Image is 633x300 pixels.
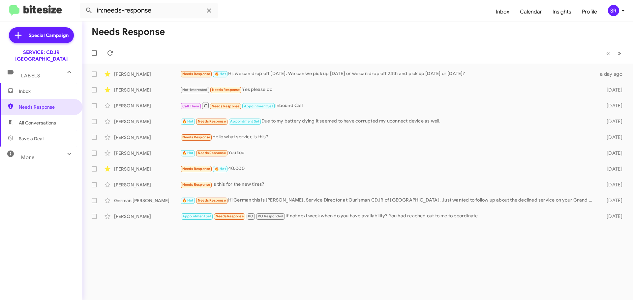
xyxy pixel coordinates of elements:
[180,133,596,141] div: Hello what service is this?
[248,214,253,218] span: RO
[9,27,74,43] a: Special Campaign
[180,181,596,188] div: Is this for the new tires?
[606,49,610,57] span: «
[212,88,240,92] span: Needs Response
[180,70,596,78] div: Hi, we can drop off [DATE]. We can we pick up [DATE] or we can drop off 24th and pick up [DATE] o...
[182,104,199,108] span: Call Them
[608,5,619,16] div: SR
[596,102,628,109] div: [DATE]
[596,150,628,156] div: [DATE]
[547,2,577,21] a: Insights
[182,72,210,76] span: Needs Response
[182,167,210,171] span: Needs Response
[596,181,628,188] div: [DATE]
[596,166,628,172] div: [DATE]
[19,120,56,126] span: All Conversations
[114,118,180,125] div: [PERSON_NAME]
[603,46,625,60] nav: Page navigation example
[21,154,35,160] span: More
[212,104,240,108] span: Needs Response
[180,101,596,110] div: Inbound Call
[180,165,596,173] div: 40.000
[182,151,194,155] span: 🔥 Hot
[180,197,596,204] div: Hi German this is [PERSON_NAME], Service Director at Ourisman CDJR of [GEOGRAPHIC_DATA]. Just wan...
[602,5,626,16] button: SR
[92,27,165,37] h1: Needs Response
[114,134,180,141] div: [PERSON_NAME]
[182,119,194,123] span: 🔥 Hot
[19,135,44,142] span: Save a Deal
[596,134,628,141] div: [DATE]
[596,71,628,77] div: a day ago
[114,71,180,77] div: [PERSON_NAME]
[614,46,625,60] button: Next
[114,102,180,109] div: [PERSON_NAME]
[491,2,515,21] a: Inbox
[80,3,218,18] input: Search
[198,119,226,123] span: Needs Response
[182,182,210,187] span: Needs Response
[244,104,273,108] span: Appointment Set
[230,119,259,123] span: Appointment Set
[596,118,628,125] div: [DATE]
[182,135,210,139] span: Needs Response
[577,2,602,21] a: Profile
[596,197,628,204] div: [DATE]
[182,214,211,218] span: Appointment Set
[114,166,180,172] div: [PERSON_NAME]
[216,214,244,218] span: Needs Response
[618,49,621,57] span: »
[21,73,40,79] span: Labels
[114,197,180,204] div: German [PERSON_NAME]
[114,181,180,188] div: [PERSON_NAME]
[180,149,596,157] div: You too
[182,88,208,92] span: Not-Interested
[114,213,180,220] div: [PERSON_NAME]
[215,72,226,76] span: 🔥 Hot
[596,87,628,93] div: [DATE]
[596,213,628,220] div: [DATE]
[258,214,283,218] span: RO Responded
[180,86,596,94] div: Yes please do
[19,104,75,110] span: Needs Response
[198,151,226,155] span: Needs Response
[114,150,180,156] div: [PERSON_NAME]
[19,88,75,95] span: Inbox
[114,87,180,93] div: [PERSON_NAME]
[215,167,226,171] span: 🔥 Hot
[29,32,69,39] span: Special Campaign
[198,198,226,203] span: Needs Response
[515,2,547,21] a: Calendar
[602,46,614,60] button: Previous
[180,118,596,125] div: Due to my battery dying it seemed to have corrupted my uconnect device as well.
[180,212,596,220] div: If not next week when do you have availability? You had reached out to me to coordinate
[182,198,194,203] span: 🔥 Hot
